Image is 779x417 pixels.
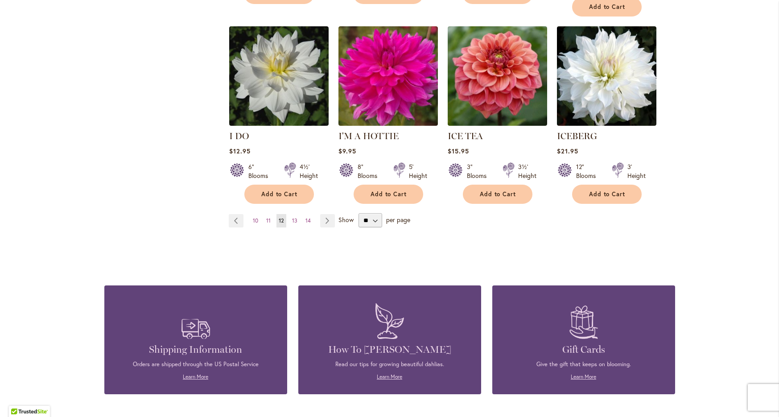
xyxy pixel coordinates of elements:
div: 3½' Height [518,162,536,180]
a: I'm A Hottie [338,119,438,128]
span: Add to Cart [261,190,298,198]
h4: Gift Cards [506,343,662,356]
a: I DO [229,131,249,141]
div: 6" Blooms [248,162,273,180]
span: Show [338,215,354,224]
span: 11 [266,217,271,224]
span: 14 [305,217,311,224]
p: Read our tips for growing beautiful dahlias. [312,360,468,368]
img: I DO [229,26,329,126]
p: Give the gift that keeps on blooming. [506,360,662,368]
a: I DO [229,119,329,128]
a: 13 [290,214,300,227]
span: $9.95 [338,147,356,155]
a: Learn More [183,373,208,380]
a: I'M A HOTTIE [338,131,399,141]
img: ICE TEA [448,26,547,126]
a: Learn More [377,373,402,380]
span: per page [386,215,410,224]
span: Add to Cart [589,190,626,198]
img: ICEBERG [557,26,656,126]
span: Add to Cart [371,190,407,198]
a: 10 [251,214,260,227]
div: 12" Blooms [576,162,601,180]
span: 13 [292,217,297,224]
button: Add to Cart [354,185,423,204]
span: Add to Cart [480,190,516,198]
span: Add to Cart [589,3,626,11]
iframe: Launch Accessibility Center [7,385,32,410]
button: Add to Cart [244,185,314,204]
span: $21.95 [557,147,578,155]
a: 14 [303,214,313,227]
div: 3' Height [627,162,646,180]
button: Add to Cart [463,185,532,204]
img: I'm A Hottie [338,26,438,126]
a: ICE TEA [448,131,483,141]
span: $12.95 [229,147,251,155]
div: 4½' Height [300,162,318,180]
a: ICEBERG [557,119,656,128]
div: 8" Blooms [358,162,383,180]
span: 12 [279,217,284,224]
h4: Shipping Information [118,343,274,356]
button: Add to Cart [572,185,642,204]
a: 11 [264,214,273,227]
div: 3" Blooms [467,162,492,180]
p: Orders are shipped through the US Postal Service [118,360,274,368]
a: ICEBERG [557,131,597,141]
span: $15.95 [448,147,469,155]
a: Learn More [571,373,596,380]
a: ICE TEA [448,119,547,128]
h4: How To [PERSON_NAME] [312,343,468,356]
span: 10 [253,217,258,224]
div: 5' Height [409,162,427,180]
